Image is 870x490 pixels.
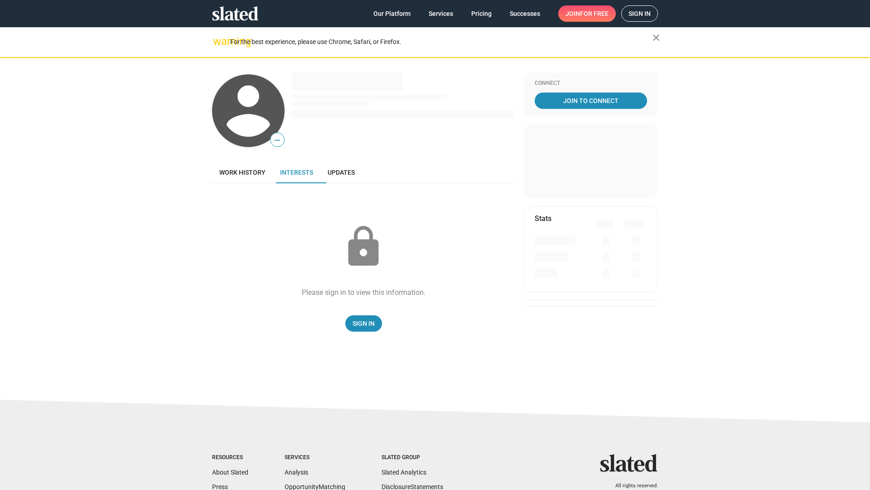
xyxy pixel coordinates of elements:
[382,469,426,476] a: Slated Analytics
[280,169,313,176] span: Interests
[580,5,609,22] span: for free
[230,36,652,48] div: For the best experience, please use Chrome, Safari, or Firefox.
[285,454,345,461] div: Services
[212,162,273,183] a: Work history
[565,5,609,22] span: Join
[628,6,651,21] span: Sign in
[341,224,386,269] mat-icon: lock
[558,5,616,22] a: Joinfor free
[212,469,248,476] a: About Slated
[273,162,320,183] a: Interests
[302,288,425,297] div: Please sign in to view this information.
[421,5,460,22] a: Services
[271,134,284,146] span: —
[536,93,645,109] span: Join To Connect
[651,32,662,43] mat-icon: close
[285,469,308,476] a: Analysis
[464,5,499,22] a: Pricing
[320,162,362,183] a: Updates
[535,93,647,109] a: Join To Connect
[471,5,492,22] span: Pricing
[503,5,547,22] a: Successes
[219,169,266,176] span: Work history
[213,36,224,47] mat-icon: warning
[382,454,443,461] div: Slated Group
[535,80,647,87] div: Connect
[212,454,248,461] div: Resources
[429,5,453,22] span: Services
[510,5,540,22] span: Successes
[328,169,355,176] span: Updates
[366,5,418,22] a: Our Platform
[621,5,658,22] a: Sign in
[535,214,551,223] mat-card-title: Stats
[373,5,411,22] span: Our Platform
[353,315,375,332] span: Sign In
[345,315,382,332] a: Sign In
